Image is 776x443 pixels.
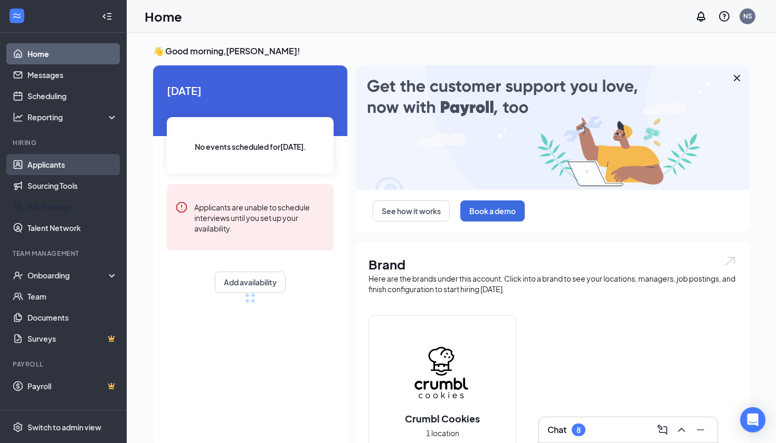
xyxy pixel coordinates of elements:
h3: 👋 Good morning, [PERSON_NAME] ! [153,45,750,57]
svg: Cross [731,72,743,84]
h2: Crumbl Cookies [394,412,490,425]
button: Minimize [692,421,709,438]
div: loading meetings... [245,293,255,303]
div: Team Management [13,249,116,258]
a: Talent Network [27,217,118,238]
svg: Analysis [13,112,23,122]
svg: Minimize [694,423,707,436]
div: Hiring [13,138,116,147]
a: Scheduling [27,85,118,107]
svg: ChevronUp [675,423,688,436]
svg: Collapse [102,11,112,22]
a: Sourcing Tools [27,175,118,196]
svg: WorkstreamLogo [12,11,22,21]
span: [DATE] [167,82,334,99]
svg: QuestionInfo [718,10,731,23]
svg: UserCheck [13,270,23,281]
div: NS [743,12,752,21]
div: Open Intercom Messenger [740,407,765,432]
div: Onboarding [27,270,109,281]
div: Payroll [13,360,116,369]
h3: Chat [547,424,566,436]
span: 1 location [426,427,459,439]
a: SurveysCrown [27,328,118,349]
div: 8 [576,426,581,435]
a: Messages [27,64,118,85]
svg: ComposeMessage [656,423,669,436]
a: Team [27,286,118,307]
svg: Notifications [695,10,707,23]
button: Add availability [215,272,286,293]
div: Switch to admin view [27,422,101,432]
svg: Error [175,201,188,214]
span: No events scheduled for [DATE] . [195,141,306,152]
div: Applicants are unable to schedule interviews until you set up your availability. [194,201,325,234]
div: Reporting [27,112,118,122]
div: Here are the brands under this account. Click into a brand to see your locations, managers, job p... [368,273,737,294]
a: Job Postings [27,196,118,217]
button: ComposeMessage [654,421,671,438]
a: Home [27,43,118,64]
img: Crumbl Cookies [409,340,476,408]
h1: Brand [368,255,737,273]
button: See how it works [373,200,450,221]
a: Applicants [27,154,118,175]
a: Documents [27,307,118,328]
img: open.6027fd2a22e1237b5b06.svg [723,255,737,267]
button: ChevronUp [673,421,690,438]
button: Book a demo [460,200,525,221]
a: PayrollCrown [27,375,118,397]
svg: Settings [13,422,23,432]
h1: Home [145,7,182,25]
img: payroll-large.gif [356,65,750,190]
